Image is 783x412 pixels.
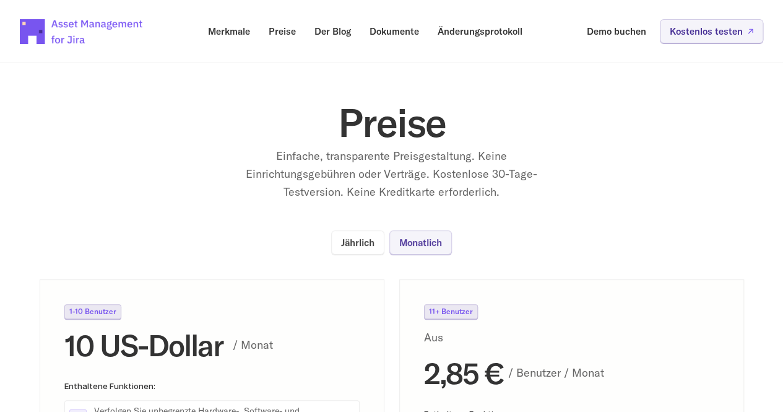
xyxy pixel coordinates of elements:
[306,19,360,43] a: Der Blog
[424,330,443,344] font: Aus
[64,381,155,391] font: Enthaltene Funktionen:
[660,19,763,43] a: Kostenlos testen
[64,327,223,364] font: 10 US-Dollar
[578,19,655,43] a: Demo buchen
[399,237,442,248] font: Monatlich
[508,366,604,380] font: / Benutzer / Monat
[338,97,446,147] font: Preise
[341,237,374,248] font: Jährlich
[670,25,743,37] font: Kostenlos testen
[429,19,531,43] a: Änderungsprotokoll
[429,307,473,316] font: 11+ Benutzer
[361,19,428,43] a: Dokumente
[260,19,305,43] a: Preise
[438,25,522,37] font: Änderungsprotokoll
[269,25,296,37] font: Preise
[208,25,250,37] font: Merkmale
[199,19,259,43] a: Merkmale
[233,338,273,352] font: / Monat
[424,354,503,392] font: 2,85 €
[246,149,537,199] font: Einfache, transparente Preisgestaltung. Keine Einrichtungsgebühren oder Verträge. Kostenlose 30-T...
[370,25,419,37] font: Dokumente
[69,307,116,316] font: 1-10 Benutzer
[314,25,351,37] font: Der Blog
[587,25,646,37] font: Demo buchen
